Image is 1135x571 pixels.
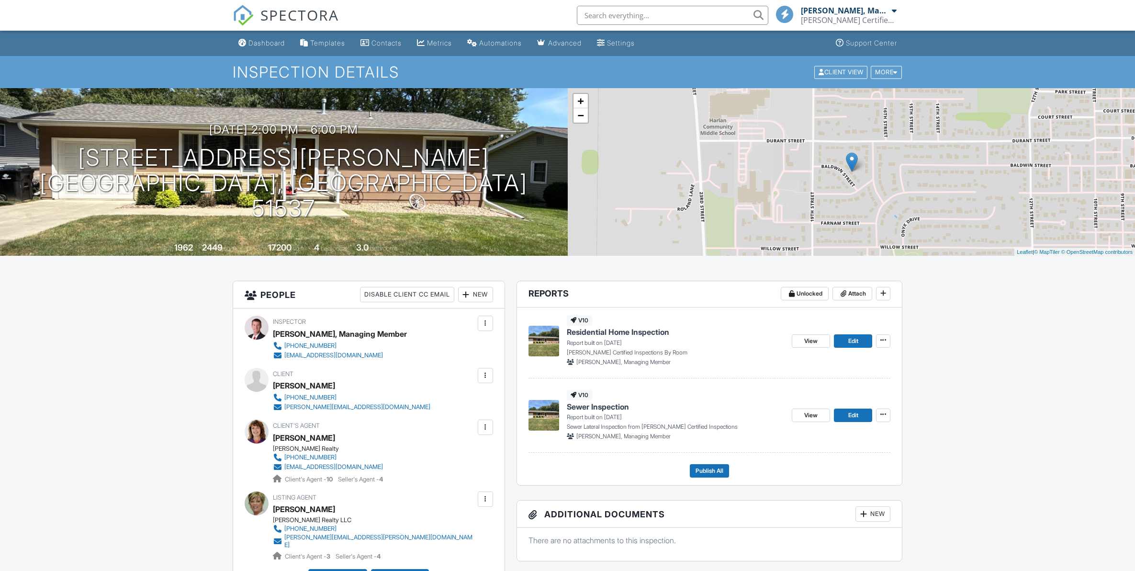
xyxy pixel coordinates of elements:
[233,5,254,26] img: The Best Home Inspection Software - Spectora
[458,287,493,302] div: New
[593,34,639,52] a: Settings
[832,34,901,52] a: Support Center
[284,454,337,461] div: [PHONE_NUMBER]
[284,352,383,359] div: [EMAIL_ADDRESS][DOMAIN_NAME]
[479,39,522,47] div: Automations
[284,342,337,350] div: [PHONE_NUMBER]
[273,431,335,445] a: [PERSON_NAME]
[273,393,430,402] a: [PHONE_NUMBER]
[314,242,319,252] div: 4
[285,476,334,483] span: Client's Agent -
[273,502,335,516] a: [PERSON_NAME]
[209,123,358,136] h3: [DATE] 2:00 pm - 6:00 pm
[285,553,332,560] span: Client's Agent -
[573,94,588,108] a: Zoom in
[162,245,173,252] span: Built
[273,341,399,351] a: [PHONE_NUMBER]
[1034,249,1060,255] a: © MapTiler
[174,242,193,252] div: 1962
[284,403,430,411] div: [PERSON_NAME][EMAIL_ADDRESS][DOMAIN_NAME]
[801,6,889,15] div: [PERSON_NAME], Managing Member
[463,34,526,52] a: Automations (Basic)
[273,327,407,341] div: [PERSON_NAME], Managing Member
[360,287,454,302] div: Disable Client CC Email
[357,34,405,52] a: Contacts
[801,15,897,25] div: Rasmussen Certified Inspections LLC
[413,34,456,52] a: Metrics
[284,394,337,401] div: [PHONE_NUMBER]
[1017,249,1033,255] a: Leaflet
[517,501,902,528] h3: Additional Documents
[233,13,339,33] a: SPECTORA
[273,351,399,360] a: [EMAIL_ADDRESS][DOMAIN_NAME]
[273,402,430,412] a: [PERSON_NAME][EMAIL_ADDRESS][DOMAIN_NAME]
[338,476,383,483] span: Seller's Agent -
[273,318,306,325] span: Inspector
[273,378,335,393] div: [PERSON_NAME]
[273,422,320,429] span: Client's Agent
[284,534,475,549] div: [PERSON_NAME][EMAIL_ADDRESS][PERSON_NAME][DOMAIN_NAME]
[293,245,305,252] span: sq.ft.
[577,6,768,25] input: Search everything...
[356,242,369,252] div: 3.0
[284,525,337,533] div: [PHONE_NUMBER]
[284,463,383,471] div: [EMAIL_ADDRESS][DOMAIN_NAME]
[533,34,585,52] a: Advanced
[607,39,635,47] div: Settings
[202,242,223,252] div: 2449
[273,453,383,462] a: [PHONE_NUMBER]
[233,64,903,80] h1: Inspection Details
[273,534,475,549] a: [PERSON_NAME][EMAIL_ADDRESS][PERSON_NAME][DOMAIN_NAME]
[846,39,897,47] div: Support Center
[224,245,237,252] span: sq. ft.
[273,516,483,524] div: [PERSON_NAME] Realty LLC
[296,34,349,52] a: Templates
[15,145,552,221] h1: [STREET_ADDRESS][PERSON_NAME] [GEOGRAPHIC_DATA], [GEOGRAPHIC_DATA] 51537
[273,370,293,377] span: Client
[1061,249,1133,255] a: © OpenStreetMap contributors
[573,108,588,123] a: Zoom out
[548,39,582,47] div: Advanced
[260,5,339,25] span: SPECTORA
[321,245,347,252] span: bedrooms
[326,553,330,560] strong: 3
[310,39,345,47] div: Templates
[814,66,867,79] div: Client View
[1014,248,1135,256] div: |
[235,34,289,52] a: Dashboard
[371,39,402,47] div: Contacts
[377,553,381,560] strong: 4
[273,462,383,472] a: [EMAIL_ADDRESS][DOMAIN_NAME]
[370,245,397,252] span: bathrooms
[336,553,381,560] span: Seller's Agent -
[273,524,475,534] a: [PHONE_NUMBER]
[855,506,890,522] div: New
[268,242,292,252] div: 17200
[233,281,505,308] h3: People
[379,476,383,483] strong: 4
[871,66,902,79] div: More
[326,476,333,483] strong: 10
[248,39,285,47] div: Dashboard
[273,494,316,501] span: Listing Agent
[273,445,391,453] div: [PERSON_NAME] Realty
[247,245,267,252] span: Lot Size
[528,535,891,546] p: There are no attachments to this inspection.
[427,39,452,47] div: Metrics
[813,68,870,75] a: Client View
